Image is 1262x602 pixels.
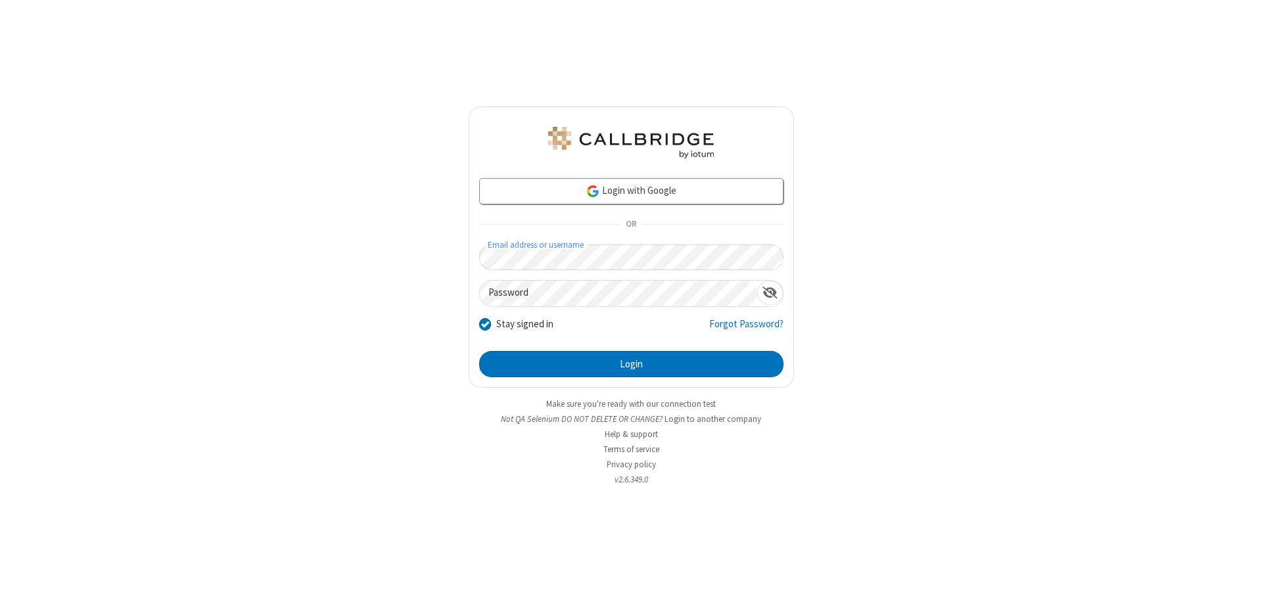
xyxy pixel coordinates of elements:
input: Email address or username [479,244,783,270]
img: QA Selenium DO NOT DELETE OR CHANGE [546,127,716,158]
label: Stay signed in [496,317,553,332]
li: Not QA Selenium DO NOT DELETE OR CHANGE? [469,413,794,425]
button: Login [479,351,783,377]
a: Make sure you're ready with our connection test [546,398,716,409]
a: Forgot Password? [709,317,783,342]
a: Login with Google [479,178,783,204]
div: Show password [757,281,783,305]
span: OR [620,216,642,234]
input: Password [480,281,757,306]
a: Help & support [605,428,658,440]
a: Terms of service [603,444,659,455]
img: google-icon.png [586,184,600,198]
a: Privacy policy [607,459,656,470]
button: Login to another company [665,413,761,425]
li: v2.6.349.0 [469,473,794,486]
